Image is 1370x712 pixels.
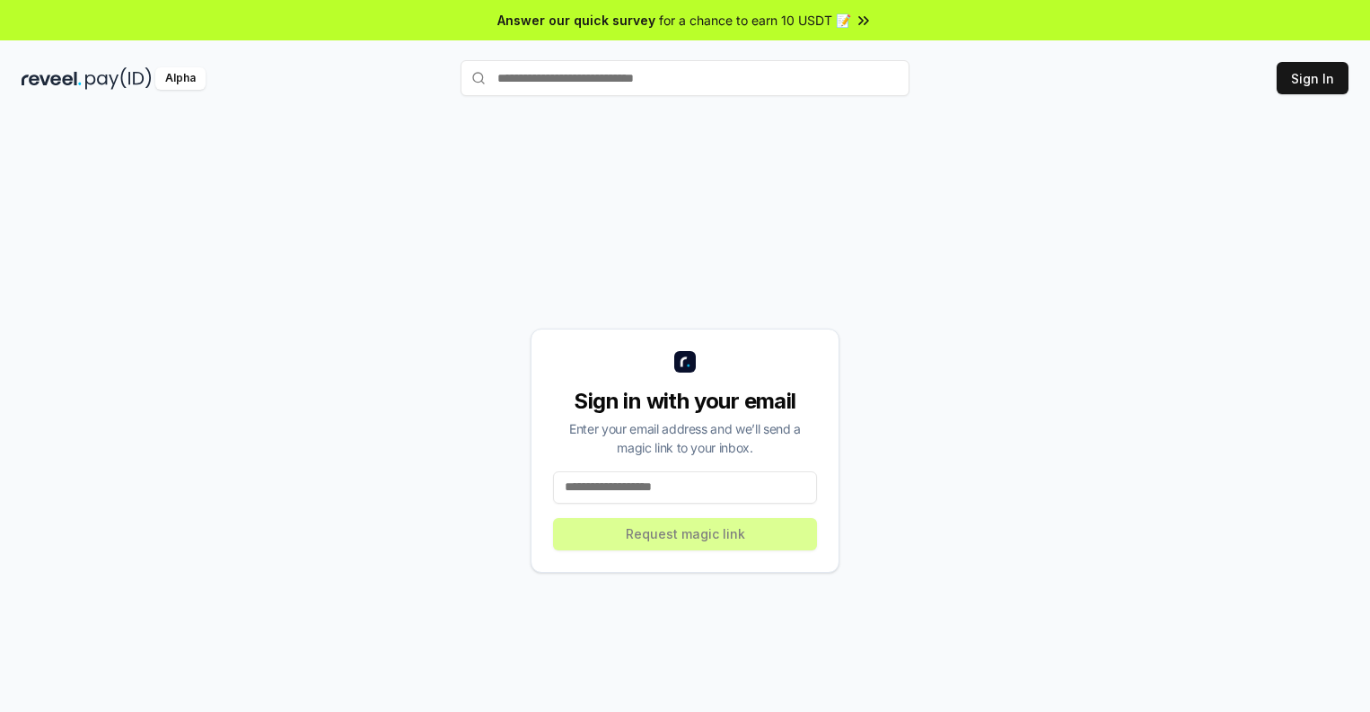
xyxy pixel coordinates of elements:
[659,11,851,30] span: for a chance to earn 10 USDT 📝
[553,387,817,416] div: Sign in with your email
[674,351,696,373] img: logo_small
[22,67,82,90] img: reveel_dark
[1277,62,1348,94] button: Sign In
[155,67,206,90] div: Alpha
[85,67,152,90] img: pay_id
[497,11,655,30] span: Answer our quick survey
[553,419,817,457] div: Enter your email address and we’ll send a magic link to your inbox.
